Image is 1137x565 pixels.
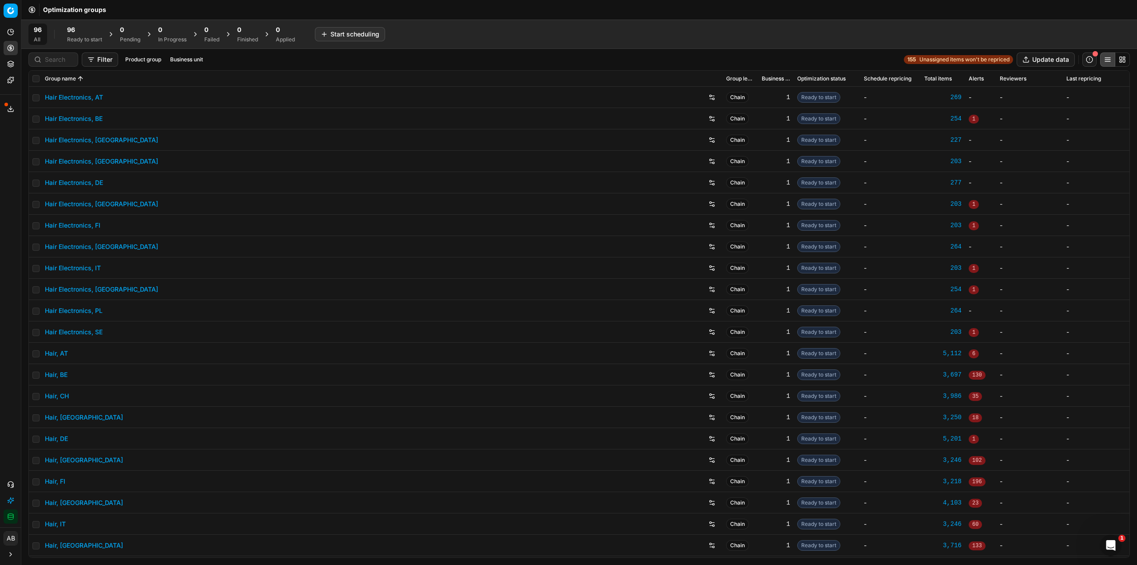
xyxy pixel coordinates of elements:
a: Hair Electronics, [GEOGRAPHIC_DATA] [45,285,158,294]
a: 254 [924,285,962,294]
td: - [996,87,1063,108]
div: 203 [924,200,962,208]
span: 133 [969,541,986,550]
button: Start scheduling [315,27,385,41]
a: Hair, DE [45,434,68,443]
span: Chain [726,476,749,487]
a: 3,697 [924,370,962,379]
span: Ready to start [797,177,840,188]
span: 1 [969,200,979,209]
a: Hair, [GEOGRAPHIC_DATA] [45,413,123,422]
strong: 155 [907,56,916,63]
a: Hair Electronics, BE [45,114,103,123]
td: - [860,279,921,300]
td: - [1063,193,1129,215]
a: 3,246 [924,520,962,529]
div: 1 [762,413,790,422]
td: - [860,257,921,279]
td: - [1063,343,1129,364]
a: 277 [924,178,962,187]
a: Hair Electronics, SE [45,328,103,337]
button: Business unit [167,54,207,65]
td: - [1063,215,1129,236]
span: Chain [726,305,749,316]
td: - [996,449,1063,471]
span: Ready to start [797,113,840,124]
a: Hair Electronics, [GEOGRAPHIC_DATA] [45,157,158,166]
span: Chain [726,391,749,401]
div: Applied [276,36,295,43]
span: Chain [726,497,749,508]
a: 203 [924,328,962,337]
td: - [1063,321,1129,343]
span: Ready to start [797,433,840,444]
div: 264 [924,242,962,251]
span: 35 [969,392,982,401]
div: 1 [762,242,790,251]
td: - [1063,236,1129,257]
div: 1 [762,306,790,315]
a: Hair, [GEOGRAPHIC_DATA] [45,456,123,465]
a: 264 [924,306,962,315]
span: Ready to start [797,305,840,316]
td: - [1063,300,1129,321]
a: Hair, IT [45,520,66,529]
td: - [1063,108,1129,129]
span: Optimization groups [43,5,106,14]
div: 227 [924,136,962,144]
span: Ready to start [797,455,840,465]
div: 1 [762,114,790,123]
td: - [1063,257,1129,279]
div: 254 [924,114,962,123]
span: Chain [726,455,749,465]
td: - [1063,535,1129,556]
span: 23 [969,499,982,508]
td: - [996,193,1063,215]
div: 1 [762,541,790,550]
td: - [860,492,921,513]
a: 3,250 [924,413,962,422]
div: 3,986 [924,392,962,401]
div: 1 [762,93,790,102]
span: 96 [34,25,42,34]
a: 3,716 [924,541,962,550]
span: 6 [969,349,979,358]
div: In Progress [158,36,187,43]
td: - [1063,129,1129,151]
td: - [1063,172,1129,193]
button: Update data [1017,52,1075,67]
nav: breadcrumb [43,5,106,14]
td: - [996,428,1063,449]
td: - [1063,471,1129,492]
td: - [1063,385,1129,407]
a: Hair Electronics, [GEOGRAPHIC_DATA] [45,136,158,144]
a: 269 [924,93,962,102]
span: Unassigned items won't be repriced [919,56,1010,63]
span: Chain [726,433,749,444]
a: Hair, [GEOGRAPHIC_DATA] [45,541,123,550]
span: Chain [726,327,749,337]
span: 1 [969,435,979,444]
span: Ready to start [797,348,840,359]
td: - [996,257,1063,279]
div: 5,112 [924,349,962,358]
span: Ready to start [797,412,840,423]
button: Product group [122,54,165,65]
td: - [965,172,996,193]
div: 1 [762,370,790,379]
td: - [996,343,1063,364]
td: - [996,236,1063,257]
td: - [860,129,921,151]
div: 1 [762,477,790,486]
span: Chain [726,199,749,209]
div: 1 [762,157,790,166]
td: - [860,535,921,556]
span: Chain [726,113,749,124]
span: Last repricing [1066,75,1101,82]
span: 0 [204,25,208,34]
span: Ready to start [797,220,840,231]
a: Hair Electronics, IT [45,264,101,272]
div: 1 [762,520,790,529]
